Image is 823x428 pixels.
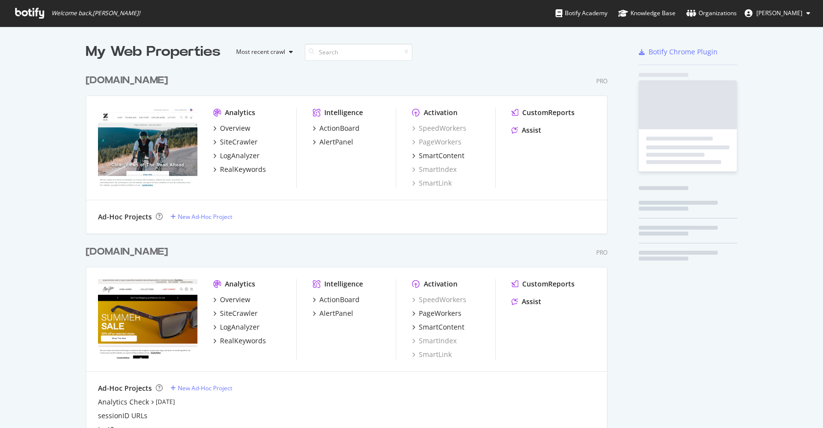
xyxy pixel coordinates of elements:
[412,165,457,174] a: SmartIndex
[225,279,255,289] div: Analytics
[412,137,461,147] a: PageWorkers
[522,297,541,307] div: Assist
[156,398,175,406] a: [DATE]
[98,397,149,407] a: Analytics Check
[737,5,818,21] button: [PERSON_NAME]
[649,47,718,57] div: Botify Chrome Plugin
[556,8,607,18] div: Botify Academy
[522,125,541,135] div: Assist
[220,322,260,332] div: LogAnalyzer
[419,151,464,161] div: SmartContent
[424,108,458,118] div: Activation
[98,212,152,222] div: Ad-Hoc Projects
[686,8,737,18] div: Organizations
[412,178,452,188] a: SmartLink
[213,165,266,174] a: RealKeywords
[412,322,464,332] a: SmartContent
[511,297,541,307] a: Assist
[86,73,168,88] div: [DOMAIN_NAME]
[213,309,258,318] a: SiteCrawler
[178,384,232,392] div: New Ad-Hoc Project
[213,123,250,133] a: Overview
[220,123,250,133] div: Overview
[86,73,172,88] a: [DOMAIN_NAME]
[313,295,360,305] a: ActionBoard
[236,49,285,55] div: Most recent crawl
[220,295,250,305] div: Overview
[313,137,353,147] a: AlertPanel
[213,336,266,346] a: RealKeywords
[324,279,363,289] div: Intelligence
[98,411,147,421] a: sessionID URLs
[522,279,575,289] div: CustomReports
[51,9,140,17] span: Welcome back, [PERSON_NAME] !
[756,9,802,17] span: Cody Walker
[313,123,360,133] a: ActionBoard
[220,137,258,147] div: SiteCrawler
[618,8,676,18] div: Knowledge Base
[220,151,260,161] div: LogAnalyzer
[228,44,297,60] button: Most recent crawl
[596,77,607,85] div: Pro
[522,108,575,118] div: CustomReports
[313,309,353,318] a: AlertPanel
[419,322,464,332] div: SmartContent
[412,350,452,359] a: SmartLink
[170,384,232,392] a: New Ad-Hoc Project
[639,47,718,57] a: Botify Chrome Plugin
[98,108,197,187] img: Zealoptics.com
[412,123,466,133] a: SpeedWorkers
[319,309,353,318] div: AlertPanel
[596,248,607,257] div: Pro
[424,279,458,289] div: Activation
[412,295,466,305] a: SpeedWorkers
[170,213,232,221] a: New Ad-Hoc Project
[319,137,353,147] div: AlertPanel
[213,322,260,332] a: LogAnalyzer
[178,213,232,221] div: New Ad-Hoc Project
[86,245,172,259] a: [DOMAIN_NAME]
[213,295,250,305] a: Overview
[305,44,412,61] input: Search
[324,108,363,118] div: Intelligence
[419,309,461,318] div: PageWorkers
[225,108,255,118] div: Analytics
[86,42,220,62] div: My Web Properties
[511,108,575,118] a: CustomReports
[412,151,464,161] a: SmartContent
[213,151,260,161] a: LogAnalyzer
[319,295,360,305] div: ActionBoard
[412,309,461,318] a: PageWorkers
[511,279,575,289] a: CustomReports
[86,245,168,259] div: [DOMAIN_NAME]
[213,137,258,147] a: SiteCrawler
[220,309,258,318] div: SiteCrawler
[98,383,152,393] div: Ad-Hoc Projects
[511,125,541,135] a: Assist
[220,336,266,346] div: RealKeywords
[412,336,457,346] a: SmartIndex
[98,279,197,358] img: mauijim.com
[319,123,360,133] div: ActionBoard
[220,165,266,174] div: RealKeywords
